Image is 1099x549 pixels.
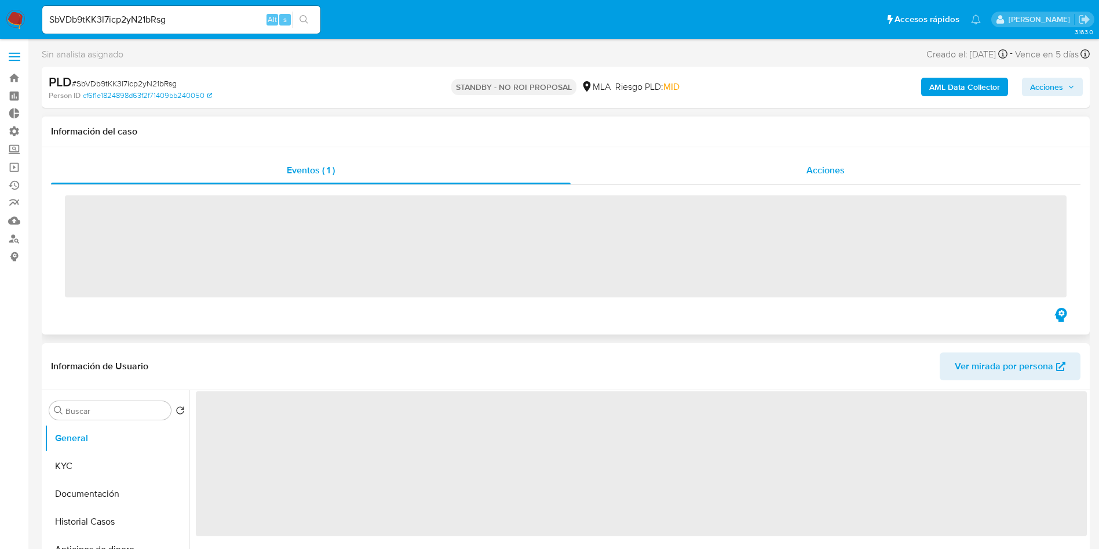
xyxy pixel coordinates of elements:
[581,81,611,93] div: MLA
[49,72,72,91] b: PLD
[451,79,576,95] p: STANDBY - NO ROI PROPOSAL
[1078,13,1090,26] a: Salir
[83,90,212,101] a: cf6f1e1824898d63f2f71409bb240050
[45,480,189,508] button: Documentación
[268,14,277,25] span: Alt
[1015,48,1079,61] span: Vence en 5 días
[1022,78,1083,96] button: Acciones
[45,452,189,480] button: KYC
[72,78,177,89] span: # SbVDb9tKK3l7icp2yN21bRsg
[1010,46,1013,62] span: -
[65,406,166,416] input: Buscar
[42,12,320,27] input: Buscar usuario o caso...
[806,163,845,177] span: Acciones
[45,424,189,452] button: General
[196,391,1087,536] span: ‌
[894,13,959,26] span: Accesos rápidos
[54,406,63,415] button: Buscar
[955,352,1053,380] span: Ver mirada por persona
[51,126,1080,137] h1: Información del caso
[292,12,316,28] button: search-icon
[929,78,1000,96] b: AML Data Collector
[971,14,981,24] a: Notificaciones
[921,78,1008,96] button: AML Data Collector
[283,14,287,25] span: s
[176,406,185,419] button: Volver al orden por defecto
[926,46,1007,62] div: Creado el: [DATE]
[940,352,1080,380] button: Ver mirada por persona
[663,80,680,93] span: MID
[615,81,680,93] span: Riesgo PLD:
[51,361,148,372] h1: Información de Usuario
[1009,14,1074,25] p: gustavo.deseta@mercadolibre.com
[42,48,123,61] span: Sin analista asignado
[287,163,335,177] span: Eventos ( 1 )
[65,195,1067,297] span: ‌
[1030,78,1063,96] span: Acciones
[45,508,189,536] button: Historial Casos
[49,90,81,101] b: Person ID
